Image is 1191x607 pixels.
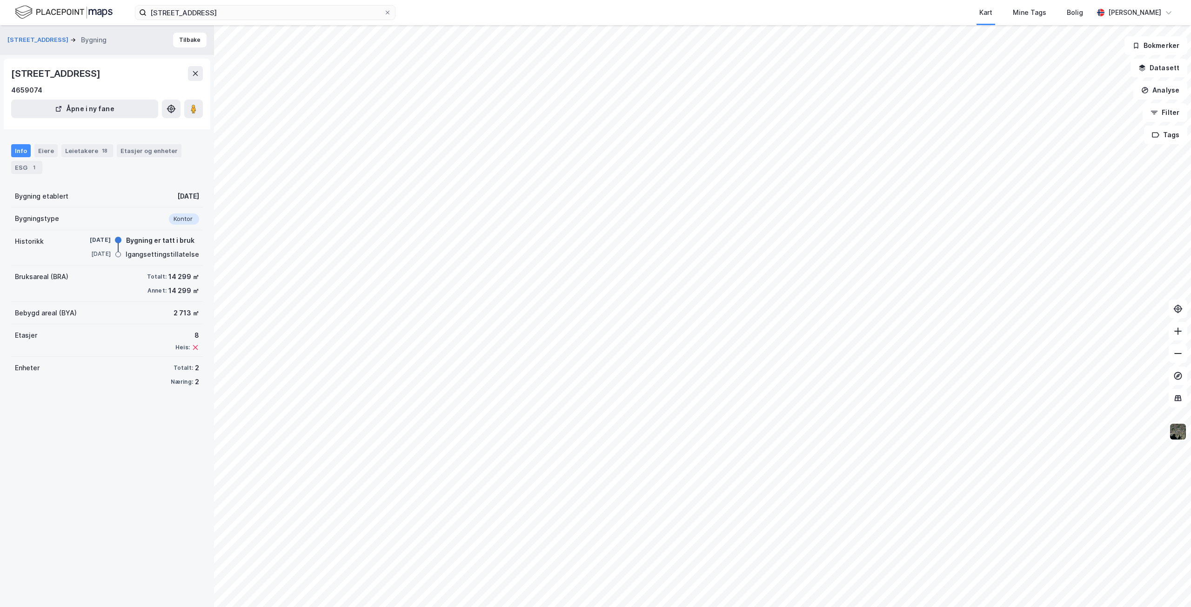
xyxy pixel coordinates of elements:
[1169,423,1187,440] img: 9k=
[15,362,40,374] div: Enheter
[1067,7,1083,18] div: Bolig
[1143,103,1187,122] button: Filter
[147,6,384,20] input: Søk på adresse, matrikkel, gårdeiere, leietakere eller personer
[100,146,109,155] div: 18
[81,34,107,46] div: Bygning
[120,147,178,155] div: Etasjer og enheter
[7,35,70,45] button: [STREET_ADDRESS]
[174,307,199,319] div: 2 713 ㎡
[15,4,113,20] img: logo.f888ab2527a4732fd821a326f86c7f29.svg
[1131,59,1187,77] button: Datasett
[168,271,199,282] div: 14 299 ㎡
[195,362,199,374] div: 2
[29,163,39,172] div: 1
[15,307,77,319] div: Bebygd areal (BYA)
[175,330,199,341] div: 8
[168,285,199,296] div: 14 299 ㎡
[15,213,59,224] div: Bygningstype
[979,7,992,18] div: Kart
[11,144,31,157] div: Info
[195,376,199,387] div: 2
[177,191,199,202] div: [DATE]
[173,33,207,47] button: Tilbake
[1133,81,1187,100] button: Analyse
[1108,7,1161,18] div: [PERSON_NAME]
[126,249,199,260] div: Igangsettingstillatelse
[11,100,158,118] button: Åpne i ny fane
[15,236,44,247] div: Historikk
[74,236,111,244] div: [DATE]
[15,191,68,202] div: Bygning etablert
[175,344,190,351] div: Heis:
[147,287,167,294] div: Annet:
[126,235,194,246] div: Bygning er tatt i bruk
[15,330,37,341] div: Etasjer
[1124,36,1187,55] button: Bokmerker
[1144,126,1187,144] button: Tags
[61,144,113,157] div: Leietakere
[1144,562,1191,607] iframe: Chat Widget
[11,85,42,96] div: 4659074
[171,378,193,386] div: Næring:
[34,144,58,157] div: Eiere
[15,271,68,282] div: Bruksareal (BRA)
[174,364,193,372] div: Totalt:
[147,273,167,280] div: Totalt:
[1013,7,1046,18] div: Mine Tags
[11,161,42,174] div: ESG
[74,250,111,258] div: [DATE]
[11,66,102,81] div: [STREET_ADDRESS]
[1144,562,1191,607] div: Kontrollprogram for chat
